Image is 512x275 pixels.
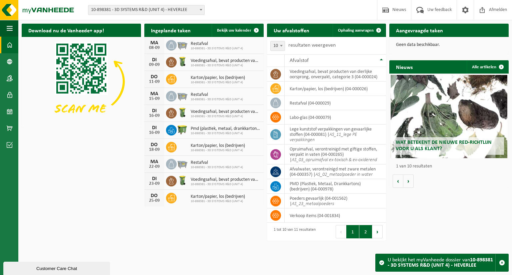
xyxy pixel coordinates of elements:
[391,75,508,158] a: Wat betekent de nieuwe RED-richtlijn voor u als klant?
[191,92,243,98] span: Restafval
[191,98,243,102] span: 10-898381 - 3D SYSTEMS R&D (UNIT 4)
[396,164,505,169] p: 1 van 10 resultaten
[285,110,386,125] td: labo-glas (04-000079)
[191,160,243,165] span: Restafval
[148,91,161,97] div: MA
[148,147,161,152] div: 18-09
[292,201,334,206] i: AS_23_metaalpoeders
[148,114,161,118] div: 16-09
[191,182,260,186] span: 10-898381 - 3D SYSTEMS R&D (UNIT 4)
[338,28,374,33] span: Ophaling aanvragen
[177,90,188,101] img: WB-2500-GAL-GY-01
[285,179,386,194] td: PMD (Plastiek, Metaal, Drankkartons) (bedrijven) (04-000978)
[285,82,386,96] td: karton/papier, los (bedrijven) (04-000026)
[148,159,161,164] div: MA
[315,172,373,177] i: AS_02_metaalpoeder in water
[191,115,260,119] span: 10-898381 - 3D SYSTEMS R&D (UNIT 4)
[396,140,492,151] span: Wat betekent de nieuwe RED-richtlijn voor u als klant?
[389,24,450,37] h2: Aangevraagde taken
[148,193,161,198] div: DO
[148,164,161,169] div: 22-09
[396,43,502,47] p: Geen data beschikbaar.
[148,46,161,50] div: 08-09
[191,81,245,85] span: 10-898381 - 3D SYSTEMS R&D (UNIT 4)
[3,260,111,275] iframe: chat widget
[191,148,245,152] span: 10-898381 - 3D SYSTEMS R&D (UNIT 4)
[271,41,285,51] span: 10
[148,57,161,63] div: DI
[403,174,414,188] button: Volgende
[191,132,260,136] span: 10-898381 - 3D SYSTEMS R&D (UNIT 4)
[467,60,508,74] a: Alle artikelen
[177,124,188,135] img: WB-1100-HPE-GN-50
[177,39,188,50] img: WB-2500-GAL-GY-01
[191,75,245,81] span: Karton/papier, los (bedrijven)
[285,144,386,164] td: opruimafval, verontreinigd met giftige stoffen, verpakt in vaten (04-000265) |
[22,37,141,126] img: Download de VHEPlus App
[148,74,161,80] div: DO
[148,176,161,181] div: DI
[148,198,161,203] div: 25-09
[177,175,188,186] img: WB-0140-HPE-GN-50
[270,41,285,51] span: 10
[388,257,493,268] strong: 10-898381 - 3D SYSTEMS R&D (UNIT 4) - HEVERLEE
[285,125,386,144] td: lege kunststof verpakkingen van gevaarlijke stoffen (04-000081) |
[148,63,161,67] div: 09-09
[346,225,359,238] button: 1
[191,109,260,115] span: Voedingsafval, bevat producten van dierlijke oorsprong, onverpakt, categorie 3
[212,24,263,37] a: Bekijk uw kalender
[270,224,316,239] div: 1 tot 10 van 11 resultaten
[148,40,161,46] div: MA
[393,174,403,188] button: Vorige
[292,157,377,162] i: AS_03_opruimafval ex-toxisch & ex-oxiderend
[148,97,161,101] div: 15-09
[191,41,243,47] span: Restafval
[177,158,188,169] img: WB-2500-GAL-GY-01
[191,143,245,148] span: Karton/papier, los (bedrijven)
[148,125,161,131] div: DI
[177,107,188,118] img: WB-0140-HPE-GN-50
[285,96,386,110] td: restafval (04-000029)
[88,5,204,15] span: 10-898381 - 3D SYSTEMS R&D (UNIT 4) - HEVERLEE
[290,132,357,142] i: AS_11_lege PE verpakkingen
[22,24,111,37] h2: Download nu de Vanheede+ app!
[285,194,386,208] td: Poeders gevaarlijk (04-001562) |
[191,58,260,64] span: Voedingsafval, bevat producten van dierlijke oorsprong, onverpakt, categorie 3
[144,24,197,37] h2: Ingeplande taken
[148,181,161,186] div: 23-09
[191,47,243,51] span: 10-898381 - 3D SYSTEMS R&D (UNIT 4)
[191,126,260,132] span: Pmd (plastiek, metaal, drankkartons) (bedrijven)
[191,199,245,203] span: 10-898381 - 3D SYSTEMS R&D (UNIT 4)
[191,64,260,68] span: 10-898381 - 3D SYSTEMS R&D (UNIT 4)
[191,177,260,182] span: Voedingsafval, bevat producten van dierlijke oorsprong, onverpakt, categorie 3
[290,58,309,63] span: Afvalstof
[177,56,188,67] img: WB-0140-HPE-GN-50
[359,225,372,238] button: 2
[388,254,495,271] div: U bekijkt het myVanheede dossier van
[288,43,336,48] label: resultaten weergeven
[333,24,385,37] a: Ophaling aanvragen
[148,108,161,114] div: DI
[372,225,383,238] button: Next
[285,164,386,179] td: afvalwater, verontreinigd met zware metalen (04-000357) |
[148,142,161,147] div: DO
[285,67,386,82] td: voedingsafval, bevat producten van dierlijke oorsprong, onverpakt, categorie 3 (04-000024)
[191,194,245,199] span: Karton/papier, los (bedrijven)
[285,208,386,223] td: verkoop items (04-001834)
[191,165,243,169] span: 10-898381 - 3D SYSTEMS R&D (UNIT 4)
[148,131,161,135] div: 16-09
[217,28,251,33] span: Bekijk uw kalender
[336,225,346,238] button: Previous
[88,5,205,15] span: 10-898381 - 3D SYSTEMS R&D (UNIT 4) - HEVERLEE
[267,24,316,37] h2: Uw afvalstoffen
[148,80,161,84] div: 11-09
[389,60,419,73] h2: Nieuws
